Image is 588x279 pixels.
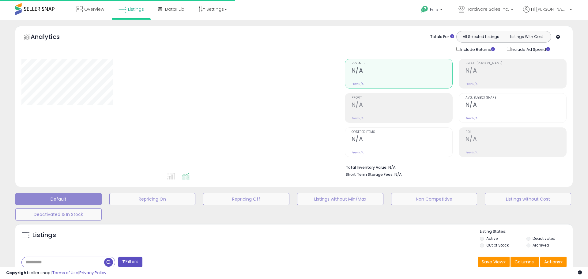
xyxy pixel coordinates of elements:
div: Include Ad Spend [502,46,560,53]
h2: N/A [466,67,566,75]
button: Non Competitive [391,193,477,205]
h2: N/A [466,136,566,144]
span: Ordered Items [352,130,452,134]
button: Deactivated & In Stock [15,208,102,221]
span: Avg. Buybox Share [466,96,566,100]
a: Help [416,1,449,20]
span: Profit [PERSON_NAME] [466,62,566,65]
small: Prev: N/A [466,82,477,86]
h5: Analytics [31,32,72,43]
h2: N/A [352,101,452,110]
div: seller snap | | [6,270,106,276]
button: Listings without Cost [485,193,571,205]
small: Prev: N/A [352,82,364,86]
li: N/A [346,163,562,171]
strong: Copyright [6,270,28,276]
small: Prev: N/A [466,151,477,154]
span: Help [430,7,438,12]
div: Include Returns [452,46,502,53]
div: Totals For [430,34,454,40]
b: Short Term Storage Fees: [346,172,394,177]
h2: N/A [352,67,452,75]
button: Listings without Min/Max [297,193,383,205]
i: Get Help [421,6,428,13]
small: Prev: N/A [352,151,364,154]
span: ROI [466,130,566,134]
button: Repricing On [109,193,196,205]
small: Prev: N/A [352,116,364,120]
h2: N/A [466,101,566,110]
span: Hardware Sales Inc. [466,6,509,12]
a: Hi [PERSON_NAME] [523,6,572,20]
button: All Selected Listings [458,33,504,41]
span: Revenue [352,62,452,65]
button: Default [15,193,102,205]
span: Profit [352,96,452,100]
span: N/A [394,172,402,177]
span: Hi [PERSON_NAME] [531,6,568,12]
h2: N/A [352,136,452,144]
button: Listings With Cost [503,33,549,41]
button: Repricing Off [203,193,289,205]
span: Overview [84,6,104,12]
span: DataHub [165,6,184,12]
span: Listings [128,6,144,12]
b: Total Inventory Value: [346,165,387,170]
small: Prev: N/A [466,116,477,120]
